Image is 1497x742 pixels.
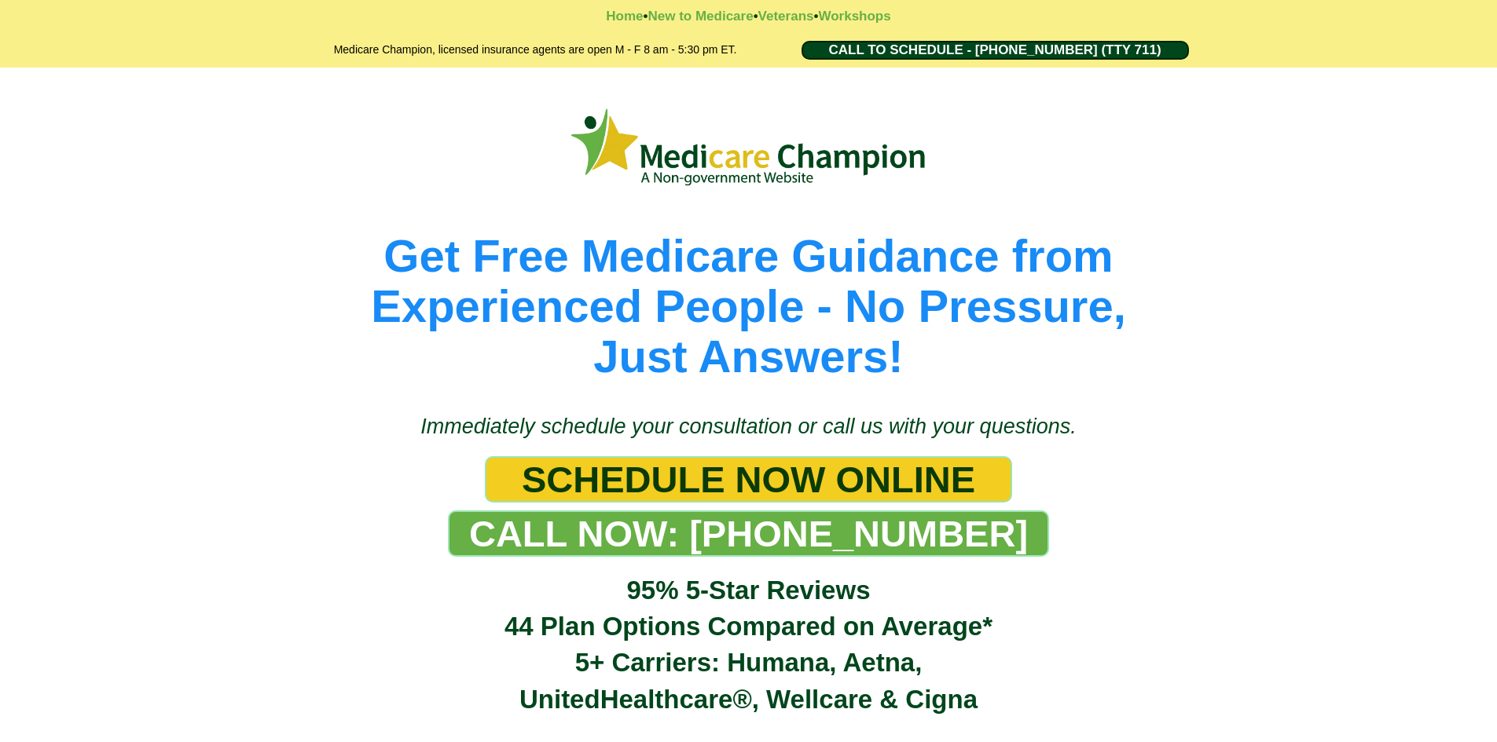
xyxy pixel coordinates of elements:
h2: Medicare Champion, licensed insurance agents are open M - F 8 am - 5:30 pm ET. [293,41,778,60]
a: Workshops [818,9,890,24]
a: Veterans [758,9,814,24]
span: Immediately schedule your consultation or call us with your questions. [420,415,1076,438]
span: 95% 5-Star Reviews [626,576,870,605]
a: New to Medicare [648,9,753,24]
span: Get Free Medicare Guidance from Experienced People - No Pressure, [371,230,1126,331]
a: CALL TO SCHEDULE - 1-888-344-8881 (TTY 711) [802,41,1189,60]
a: SCHEDULE NOW ONLINE [485,456,1012,503]
span: Just Answers! [593,331,903,382]
strong: • [754,9,758,24]
strong: • [644,9,648,24]
span: SCHEDULE NOW ONLINE [522,458,975,501]
span: CALL NOW: [PHONE_NUMBER] [469,512,1028,555]
span: UnitedHealthcare®, Wellcare & Cigna [519,685,978,714]
span: 44 Plan Options Compared on Average* [505,612,992,641]
a: CALL NOW: 1-888-344-8881 [448,510,1049,557]
a: Home [606,9,643,24]
span: 5+ Carriers: Humana, Aetna, [575,648,923,677]
span: CALL TO SCHEDULE - [PHONE_NUMBER] (TTY 711) [828,42,1161,58]
strong: • [813,9,818,24]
